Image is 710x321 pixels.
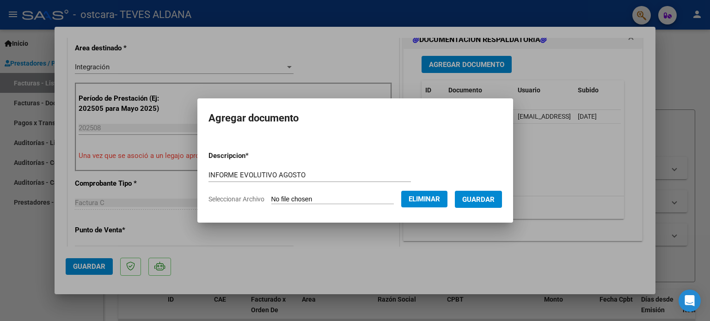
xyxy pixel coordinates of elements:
h2: Agregar documento [208,109,502,127]
button: Guardar [455,191,502,208]
span: Eliminar [409,195,440,203]
div: Open Intercom Messenger [679,290,701,312]
p: Descripcion [208,151,297,161]
span: Guardar [462,195,495,204]
span: Seleccionar Archivo [208,195,264,203]
button: Eliminar [401,191,447,207]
